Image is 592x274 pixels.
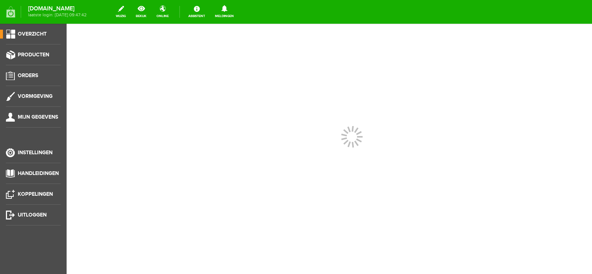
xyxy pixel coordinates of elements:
[211,4,238,20] a: Meldingen
[111,4,130,20] a: wijzig
[131,4,151,20] a: bekijk
[152,4,173,20] a: online
[18,52,49,58] span: Producten
[18,93,53,99] span: Vormgeving
[18,31,47,37] span: Overzicht
[18,212,47,218] span: Uitloggen
[18,149,53,156] span: Instellingen
[18,114,58,120] span: Mijn gegevens
[18,170,59,176] span: Handleidingen
[28,13,87,17] span: laatste login: [DATE] 09:47:42
[28,7,87,11] strong: [DOMAIN_NAME]
[184,4,209,20] a: Assistent
[18,72,38,79] span: Orders
[18,191,53,197] span: Koppelingen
